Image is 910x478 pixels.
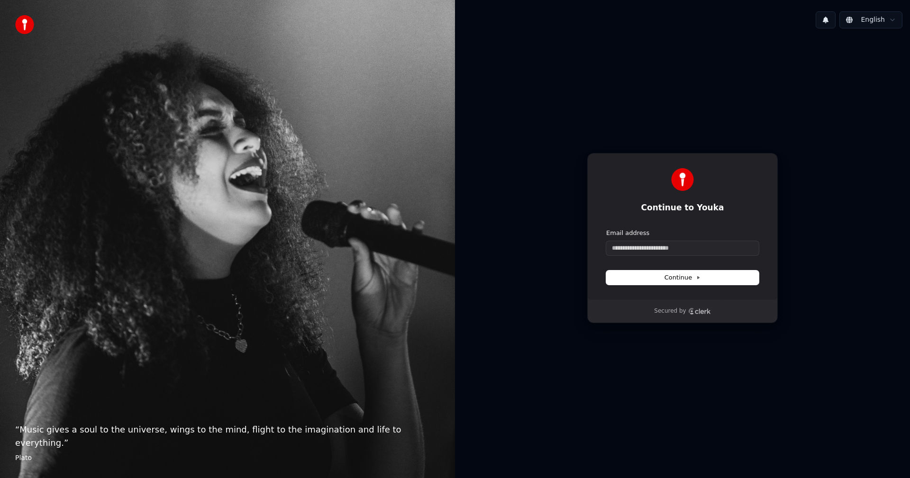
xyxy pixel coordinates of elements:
p: “ Music gives a soul to the universe, wings to the mind, flight to the imagination and life to ev... [15,423,440,450]
footer: Plato [15,453,440,463]
label: Email address [606,229,649,237]
span: Continue [664,273,701,282]
h1: Continue to Youka [606,202,759,214]
img: youka [15,15,34,34]
button: Continue [606,271,759,285]
img: Youka [671,168,694,191]
p: Secured by [654,307,686,315]
a: Clerk logo [688,308,711,315]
